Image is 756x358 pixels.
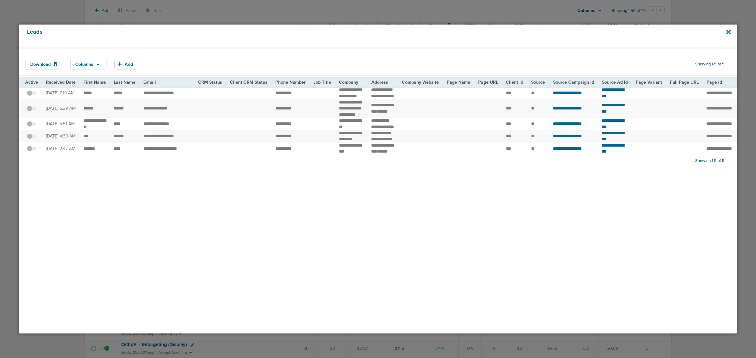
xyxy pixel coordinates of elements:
[143,80,156,85] span: E-mail
[275,80,306,85] span: Phone Number
[367,77,398,87] th: Address
[398,77,443,87] th: Company Website
[42,118,80,130] td: [DATE] 5:51 AM
[25,59,62,70] button: Download
[83,80,106,85] span: First Name
[666,77,702,87] th: Full Page URL
[42,87,80,99] td: [DATE] 7:19 AM
[198,80,222,85] span: CRM Status
[531,80,545,85] span: Source
[478,80,498,85] span: Page URL
[443,77,474,87] th: Page Name
[125,62,133,67] span: Add
[114,80,135,85] span: Last Name
[46,80,76,85] span: Received Date
[42,130,80,143] td: [DATE] 4:39 AM
[695,158,724,164] span: Showing 1-5 of 5
[632,77,666,87] th: Page Variant
[42,99,80,118] td: [DATE] 6:29 AM
[27,29,661,43] h4: Leads
[702,77,749,87] th: Page Id
[553,80,594,85] span: Source Campaign Id
[602,80,628,85] span: Source Ad Id
[75,62,93,67] span: Columns
[335,77,368,87] th: Company
[695,62,724,67] span: Showing 1-5 of 5
[310,77,335,87] th: Job Title
[25,80,38,85] span: Active
[226,77,272,87] th: Client CRM Status
[42,143,80,155] td: [DATE] 2:47 AM
[114,59,136,70] button: Add
[506,80,523,85] span: Client Id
